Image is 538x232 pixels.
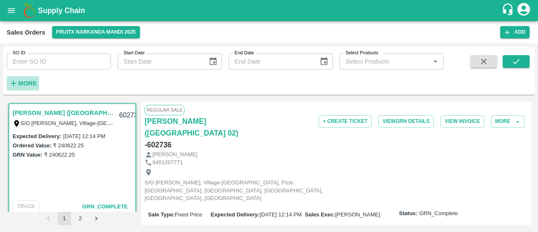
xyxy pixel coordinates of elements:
[188,224,200,230] span: cash
[13,50,25,56] label: SO ID
[153,159,183,167] p: 9451207771
[53,142,84,149] label: ₹ 240622.25
[399,210,417,218] label: Status:
[13,152,42,158] label: GRN Value:
[145,139,171,151] h6: - 602736
[491,115,525,128] button: More
[21,120,468,126] label: S/O [PERSON_NAME], Village-[GEOGRAPHIC_DATA], Post- [GEOGRAPHIC_DATA], [GEOGRAPHIC_DATA], [GEOGRA...
[7,27,45,38] div: Sales Orders
[342,56,427,67] input: Select Products
[82,203,128,210] span: GRN_Complete
[229,53,313,69] input: End Date
[44,152,75,158] label: ₹ 240622.25
[13,107,114,118] a: [PERSON_NAME] ([GEOGRAPHIC_DATA] 02)
[13,142,51,149] label: Ordered Value:
[316,53,332,69] button: Choose date
[63,133,105,139] label: [DATE] 12:14 PM
[7,76,39,91] button: More
[345,50,378,56] label: Select Products
[38,5,501,16] a: Supply Chain
[440,115,484,128] button: View Invoice
[501,3,516,18] div: customer-support
[516,2,531,19] div: account of current user
[430,56,441,67] button: Open
[145,179,334,203] p: S/O [PERSON_NAME], Village-[GEOGRAPHIC_DATA], Post- [GEOGRAPHIC_DATA], [GEOGRAPHIC_DATA], [GEOGRA...
[13,133,61,139] label: Expected Delivery :
[90,212,103,225] button: Go to next page
[18,80,37,87] strong: More
[211,211,259,218] label: Expected Delivery :
[148,211,175,218] label: Sale Type :
[235,50,254,56] label: End Date
[145,115,272,139] a: [PERSON_NAME] ([GEOGRAPHIC_DATA] 02)
[260,211,302,218] span: [DATE] 12:14 PM
[319,115,372,128] button: + Create Ticket
[305,211,335,218] label: Sales Exec :
[124,50,145,56] label: Start Date
[205,53,221,69] button: Choose date
[38,6,85,15] b: Supply Chain
[118,53,202,69] input: Start Date
[335,211,380,218] span: [PERSON_NAME]
[74,212,87,225] button: Go to page 2
[378,115,434,128] button: ViewGRN Details
[153,151,198,159] p: [PERSON_NAME]
[40,212,104,225] nav: pagination navigation
[2,1,21,20] button: open drawer
[145,105,185,115] span: Regular Sale
[52,26,140,38] button: Select DC
[148,224,188,230] label: Payment Mode :
[211,224,241,230] label: Created By :
[419,210,458,218] span: GRN_Complete
[7,53,111,69] input: Enter SO ID
[21,2,38,19] img: logo
[175,211,202,218] span: Fixed Price
[58,212,71,225] button: page 1
[114,106,146,125] div: 602736
[500,26,530,38] button: Add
